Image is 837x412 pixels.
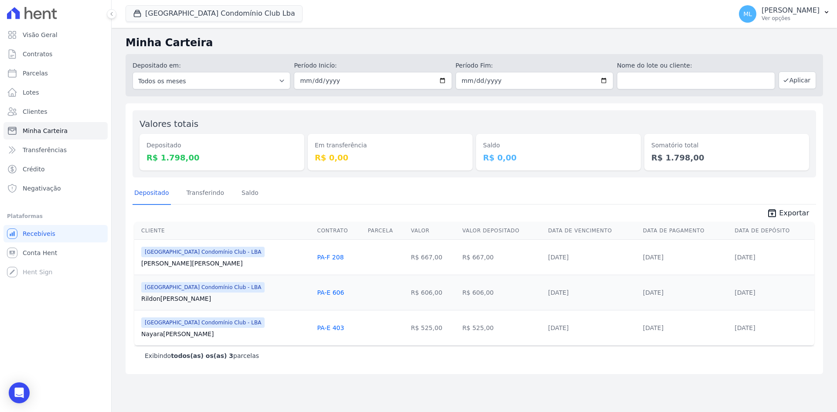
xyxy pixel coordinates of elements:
[3,103,108,120] a: Clientes
[145,351,259,360] p: Exibindo parcelas
[640,222,731,240] th: Data de Pagamento
[483,152,634,163] dd: R$ 0,00
[3,225,108,242] a: Recebíveis
[141,259,310,268] a: [PERSON_NAME][PERSON_NAME]
[141,247,265,257] span: [GEOGRAPHIC_DATA] Condomínio Club - LBA
[617,61,775,70] label: Nome do lote ou cliente:
[23,31,58,39] span: Visão Geral
[732,2,837,26] button: ML [PERSON_NAME] Ver opções
[459,275,544,310] td: R$ 606,00
[364,222,408,240] th: Parcela
[407,222,459,240] th: Valor
[9,382,30,403] div: Open Intercom Messenger
[314,222,364,240] th: Contrato
[146,152,297,163] dd: R$ 1.798,00
[735,254,755,261] a: [DATE]
[185,182,226,205] a: Transferindo
[548,254,568,261] a: [DATE]
[294,61,452,70] label: Período Inicío:
[3,84,108,101] a: Lotes
[779,72,816,89] button: Aplicar
[317,324,344,331] a: PA-E 403
[3,26,108,44] a: Visão Geral
[3,244,108,262] a: Conta Hent
[743,11,752,17] span: ML
[459,222,544,240] th: Valor Depositado
[3,122,108,140] a: Minha Carteira
[134,222,314,240] th: Cliente
[731,222,814,240] th: Data de Depósito
[23,107,47,116] span: Clientes
[483,141,634,150] dt: Saldo
[407,275,459,310] td: R$ 606,00
[139,119,198,129] label: Valores totais
[317,254,344,261] a: PA-F 208
[643,254,663,261] a: [DATE]
[779,208,809,218] span: Exportar
[141,294,310,303] a: Rildon[PERSON_NAME]
[23,50,52,58] span: Contratos
[548,289,568,296] a: [DATE]
[23,184,61,193] span: Negativação
[126,5,303,22] button: [GEOGRAPHIC_DATA] Condomínio Club Lba
[315,152,466,163] dd: R$ 0,00
[760,208,816,220] a: unarchive Exportar
[133,182,171,205] a: Depositado
[171,352,233,359] b: todos(as) os(as) 3
[735,289,755,296] a: [DATE]
[3,141,108,159] a: Transferências
[459,310,544,345] td: R$ 525,00
[459,239,544,275] td: R$ 667,00
[651,141,802,150] dt: Somatório total
[23,229,55,238] span: Recebíveis
[3,180,108,197] a: Negativação
[735,324,755,331] a: [DATE]
[456,61,613,70] label: Período Fim:
[141,317,265,328] span: [GEOGRAPHIC_DATA] Condomínio Club - LBA
[544,222,640,240] th: Data de Vencimento
[240,182,260,205] a: Saldo
[643,289,663,296] a: [DATE]
[23,88,39,97] span: Lotes
[133,62,181,69] label: Depositado em:
[651,152,802,163] dd: R$ 1.798,00
[3,45,108,63] a: Contratos
[23,69,48,78] span: Parcelas
[548,324,568,331] a: [DATE]
[23,165,45,174] span: Crédito
[3,65,108,82] a: Parcelas
[23,126,68,135] span: Minha Carteira
[407,310,459,345] td: R$ 525,00
[762,15,820,22] p: Ver opções
[23,146,67,154] span: Transferências
[126,35,823,51] h2: Minha Carteira
[767,208,777,218] i: unarchive
[141,330,310,338] a: Nayara[PERSON_NAME]
[315,141,466,150] dt: Em transferência
[407,239,459,275] td: R$ 667,00
[643,324,663,331] a: [DATE]
[762,6,820,15] p: [PERSON_NAME]
[23,249,57,257] span: Conta Hent
[146,141,297,150] dt: Depositado
[141,282,265,293] span: [GEOGRAPHIC_DATA] Condomínio Club - LBA
[317,289,344,296] a: PA-E 606
[3,160,108,178] a: Crédito
[7,211,104,221] div: Plataformas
